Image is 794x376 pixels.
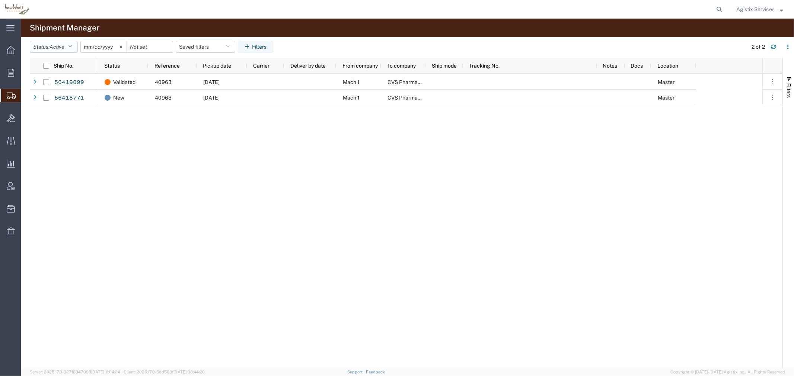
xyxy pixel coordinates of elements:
span: Notes [603,63,617,69]
span: 40963 [155,95,172,101]
span: Active [50,44,64,50]
h4: Shipment Manager [30,19,99,37]
button: Filters [238,41,273,53]
span: From company [342,63,378,69]
span: Carrier [253,63,270,69]
span: [DATE] 08:44:20 [173,370,205,374]
span: Agistix Services [736,5,775,13]
a: 56418771 [54,92,84,104]
span: Pickup date [203,63,231,69]
span: 08/13/2025 [203,95,220,101]
span: Server: 2025.17.0-327f6347098 [30,370,120,374]
span: Copyright © [DATE]-[DATE] Agistix Inc., All Rights Reserved [670,369,785,375]
span: Ship mode [432,63,457,69]
span: Master [658,95,675,101]
span: Client: 2025.17.0-5dd568f [124,370,205,374]
span: Ship No. [54,63,73,69]
img: logo [5,4,29,15]
button: Status:Active [30,41,78,53]
a: 56419099 [54,77,84,88]
span: [DATE] 11:04:24 [91,370,120,374]
a: Support [347,370,366,374]
div: 2 of 2 [752,43,765,51]
span: Reference [154,63,180,69]
span: CVS Pharmacy - Patterson [388,95,468,101]
span: To company [387,63,416,69]
span: Filters [786,83,792,98]
span: Tracking No. [469,63,500,69]
span: Deliver by date [290,63,326,69]
button: Saved filters [176,41,235,53]
span: New [113,90,124,106]
span: CVS Pharmacy Inc. [388,79,433,85]
input: Not set [127,41,173,52]
input: Not set [81,41,127,52]
span: Mach 1 [343,79,360,85]
span: 40963 [155,79,172,85]
span: Mach 1 [343,95,360,101]
button: Agistix Services [736,5,784,14]
span: Validated [113,74,135,90]
span: Location [657,63,678,69]
a: Feedback [366,370,385,374]
span: Master [658,79,675,85]
span: Docs [631,63,643,69]
span: Status [104,63,120,69]
span: 08/06/2025 [203,79,220,85]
